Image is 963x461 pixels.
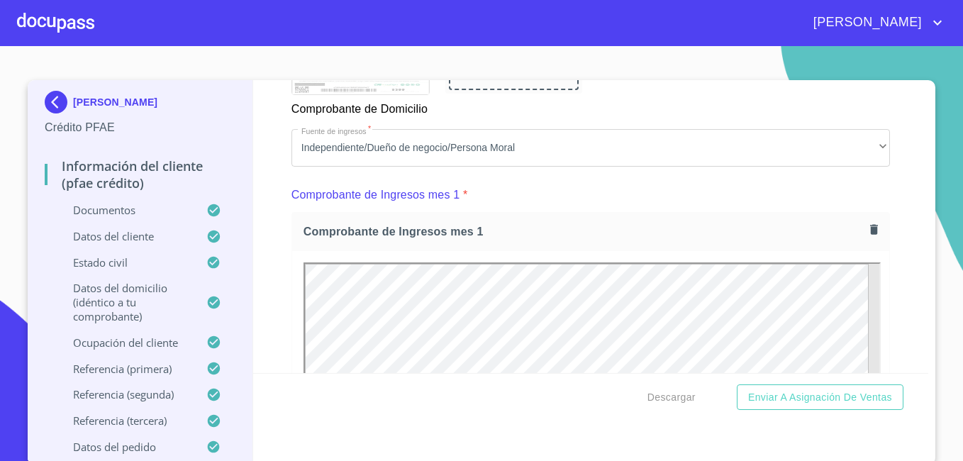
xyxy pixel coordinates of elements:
[803,11,929,34] span: [PERSON_NAME]
[45,91,235,119] div: [PERSON_NAME]
[45,413,206,428] p: Referencia (tercera)
[45,387,206,401] p: Referencia (segunda)
[45,119,235,136] p: Crédito PFAE
[45,229,206,243] p: Datos del cliente
[73,96,157,108] p: [PERSON_NAME]
[737,384,903,411] button: Enviar a Asignación de Ventas
[45,440,206,454] p: Datos del pedido
[304,224,864,239] span: Comprobante de Ingresos mes 1
[45,281,206,323] p: Datos del domicilio (idéntico a tu comprobante)
[45,91,73,113] img: Docupass spot blue
[45,255,206,270] p: Estado Civil
[642,384,701,411] button: Descargar
[291,95,428,118] p: Comprobante de Domicilio
[45,203,206,217] p: Documentos
[748,389,892,406] span: Enviar a Asignación de Ventas
[291,129,890,167] div: Independiente/Dueño de negocio/Persona Moral
[803,11,946,34] button: account of current user
[291,187,460,204] p: Comprobante de Ingresos mes 1
[45,157,235,191] p: Información del cliente (PFAE crédito)
[45,362,206,376] p: Referencia (primera)
[45,335,206,350] p: Ocupación del Cliente
[647,389,696,406] span: Descargar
